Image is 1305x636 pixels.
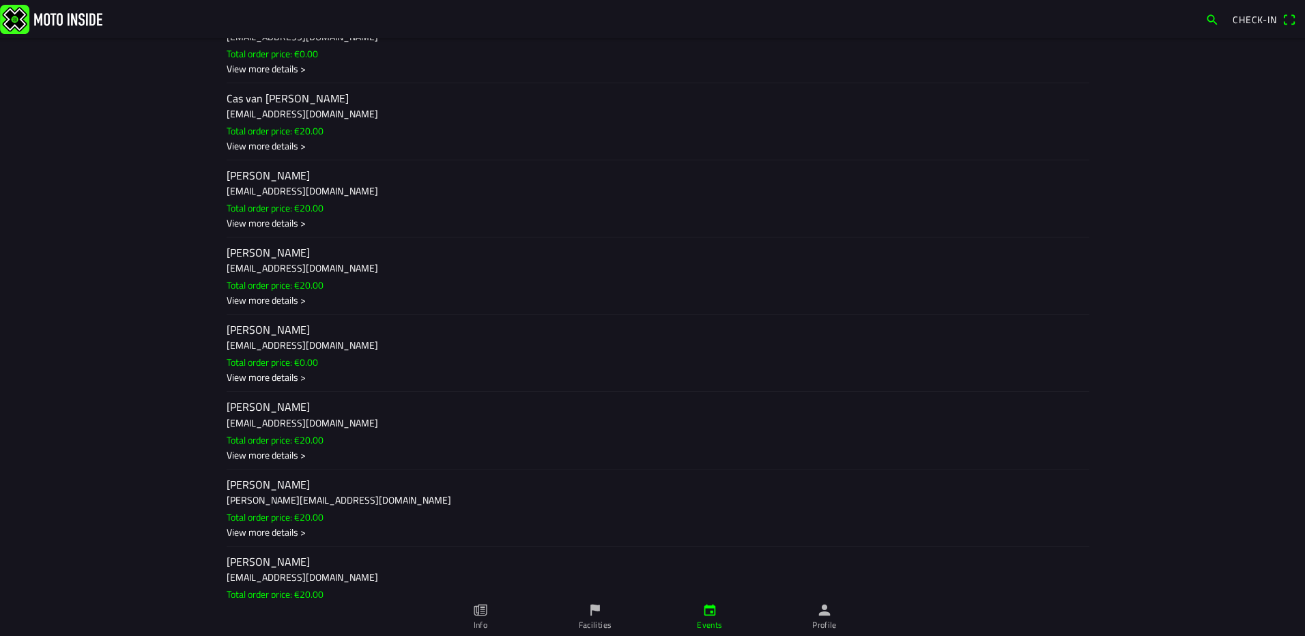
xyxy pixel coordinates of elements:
ion-text: Total order price: €20.00 [227,201,324,215]
h2: Cas van [PERSON_NAME] [227,91,1078,104]
div: View more details > [227,216,1078,230]
h3: [PERSON_NAME][EMAIL_ADDRESS][DOMAIN_NAME] [227,493,1078,507]
ion-text: Total order price: €0.00 [227,46,318,60]
div: View more details > [227,139,1078,153]
ion-text: Total order price: €20.00 [227,278,324,292]
h2: [PERSON_NAME] [227,246,1078,259]
ion-icon: flag [588,603,603,618]
h2: [PERSON_NAME] [227,323,1078,336]
ion-label: Events [697,619,722,631]
h2: [PERSON_NAME] [227,401,1078,414]
span: Check-in [1233,12,1277,27]
h3: [EMAIL_ADDRESS][DOMAIN_NAME] [227,184,1078,198]
div: View more details > [227,61,1078,75]
ion-label: Info [474,619,487,631]
ion-text: Total order price: €20.00 [227,510,324,524]
h3: [EMAIL_ADDRESS][DOMAIN_NAME] [227,106,1078,121]
h3: [EMAIL_ADDRESS][DOMAIN_NAME] [227,415,1078,429]
h2: [PERSON_NAME] [227,555,1078,568]
ion-label: Facilities [579,619,612,631]
ion-icon: person [817,603,832,618]
ion-label: Profile [812,619,837,631]
ion-icon: calendar [702,603,717,618]
h2: [PERSON_NAME] [227,478,1078,491]
a: search [1199,8,1226,31]
div: View more details > [227,525,1078,539]
h3: [EMAIL_ADDRESS][DOMAIN_NAME] [227,29,1078,43]
div: View more details > [227,293,1078,307]
ion-text: Total order price: €20.00 [227,124,324,138]
ion-icon: paper [473,603,488,618]
div: View more details > [227,370,1078,384]
a: Check-inqr scanner [1226,8,1302,31]
ion-text: Total order price: €20.00 [227,587,324,601]
div: View more details > [227,447,1078,461]
h3: [EMAIL_ADDRESS][DOMAIN_NAME] [227,261,1078,275]
ion-text: Total order price: €20.00 [227,432,324,446]
h2: [PERSON_NAME] [227,169,1078,182]
h3: [EMAIL_ADDRESS][DOMAIN_NAME] [227,338,1078,352]
h3: [EMAIL_ADDRESS][DOMAIN_NAME] [227,570,1078,584]
ion-text: Total order price: €0.00 [227,355,318,369]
